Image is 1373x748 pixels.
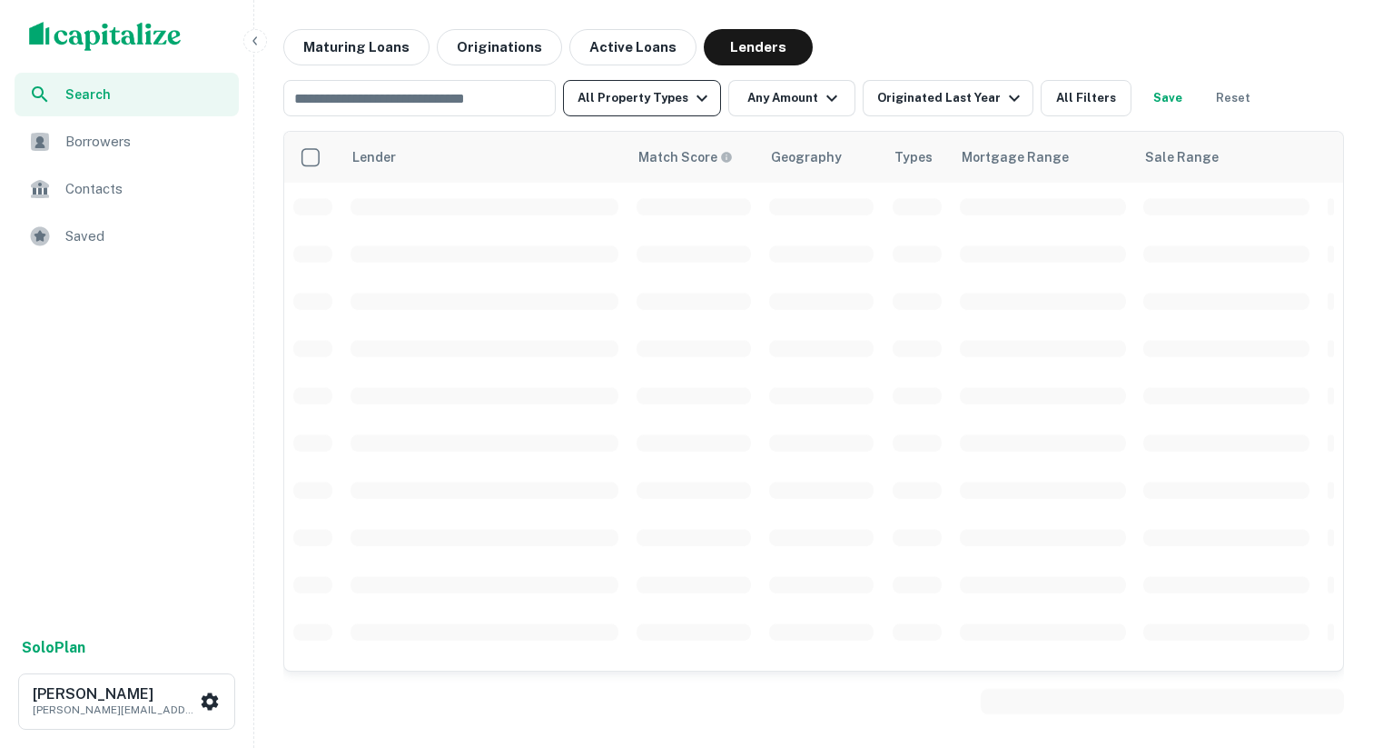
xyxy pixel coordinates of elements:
[33,687,196,702] h6: [PERSON_NAME]
[1145,146,1219,168] div: Sale Range
[15,73,239,116] a: Search
[894,146,933,168] div: Types
[1139,80,1197,116] button: Save your search to get updates of matches that match your search criteria.
[760,132,883,183] th: Geography
[15,214,239,258] a: Saved
[1041,80,1131,116] button: All Filters
[341,132,627,183] th: Lender
[65,85,228,105] span: Search
[563,80,721,116] button: All Property Types
[18,673,235,730] button: [PERSON_NAME][PERSON_NAME][EMAIL_ADDRESS][DOMAIN_NAME]
[771,146,842,168] div: Geography
[627,132,760,183] th: Capitalize uses an advanced AI algorithm to match your search with the best lender. The match sco...
[352,146,396,168] div: Lender
[15,167,239,211] a: Contacts
[22,637,85,659] a: SoloPlan
[1282,603,1373,690] iframe: Chat Widget
[1204,80,1262,116] button: Reset
[728,80,855,116] button: Any Amount
[1134,132,1319,183] th: Sale Range
[65,225,228,247] span: Saved
[951,132,1135,183] th: Mortgage Range
[283,29,430,65] button: Maturing Loans
[22,639,85,656] strong: Solo Plan
[65,131,228,153] span: Borrowers
[877,87,1025,109] div: Originated Last Year
[65,178,228,200] span: Contacts
[15,120,239,164] a: Borrowers
[638,147,733,167] div: Capitalize uses an advanced AI algorithm to match your search with the best lender. The match sco...
[437,29,562,65] button: Originations
[884,132,951,183] th: Types
[638,147,729,167] h6: Match Score
[29,22,182,51] img: capitalize-logo.png
[704,29,813,65] button: Lenders
[569,29,696,65] button: Active Loans
[962,146,1069,168] div: Mortgage Range
[863,80,1033,116] button: Originated Last Year
[33,702,196,718] p: [PERSON_NAME][EMAIL_ADDRESS][DOMAIN_NAME]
